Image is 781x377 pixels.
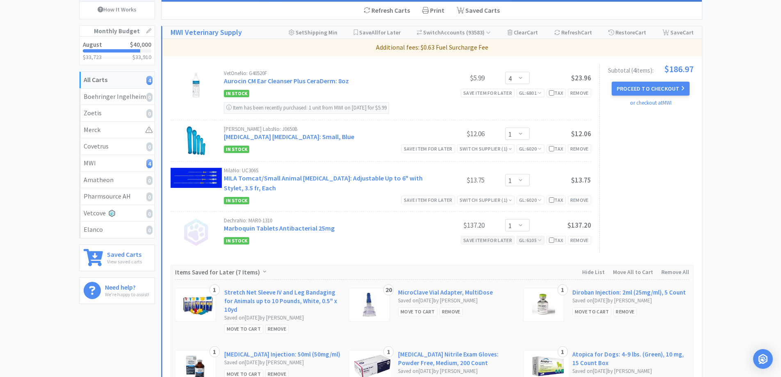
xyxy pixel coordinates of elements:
div: Dechra No: MAR0-1310 [224,218,423,223]
h2: August [83,41,102,48]
span: Switch [423,29,441,36]
div: Pharmsource AH [84,191,150,202]
a: Vetcove0 [80,205,155,222]
div: Tax [549,89,563,97]
div: Move to Cart [224,324,264,333]
a: [MEDICAL_DATA] [MEDICAL_DATA]: Small, Blue [224,133,354,141]
div: 1 [209,284,220,296]
i: 0 [146,226,153,235]
div: Remove [265,324,289,333]
div: Vetcove [84,208,150,219]
div: 20 [383,284,394,296]
img: 077a1c0ae645428e9485c90d8aa872ee_18303.png [362,292,376,317]
div: Item has been recently purchased: 1 unit from MWI on [DATE] for $5.99 [224,102,389,114]
div: Remove [568,196,591,204]
a: Covetrus0 [80,138,155,155]
span: Move All to Cart [613,268,653,276]
div: Merck [84,125,150,135]
span: $13.75 [571,176,591,185]
span: GL: 6020 [519,146,542,152]
a: Amatheon0 [80,172,155,189]
span: ( 93583 ) [465,29,491,36]
span: GL: 6801 [519,90,542,96]
span: Cart [581,29,592,36]
div: Accounts [417,26,491,39]
span: GL: 6105 [519,237,542,243]
div: Saved on [DATE] by [PERSON_NAME] [398,297,515,305]
span: All [371,29,378,36]
span: $137.20 [567,221,591,230]
span: 7 Items [238,268,258,276]
a: August$40,000$33,723$33,910 [80,37,155,65]
i: 4 [146,76,153,85]
div: Boehringer Ingelheim [84,91,150,102]
div: Save item for later [461,89,515,97]
div: Open Intercom Messenger [753,349,773,369]
span: 33,910 [135,53,151,61]
span: GL: 6020 [519,197,542,203]
div: $137.20 [423,220,485,230]
i: 0 [146,93,153,102]
div: Save [663,26,694,39]
div: Refresh Carts [357,2,416,19]
span: In Stock [224,90,249,97]
div: Save item for later [401,196,455,204]
a: or checkout at MWI [630,99,672,106]
h1: Monthly Budget [80,26,155,37]
div: Mila No: UC306S [224,168,423,173]
a: Aurocin CM Ear Cleanser Plus CeraDerm: 8oz [224,77,349,85]
div: Saved on [DATE] by [PERSON_NAME] [398,367,515,376]
div: Move to Cart [398,307,437,316]
a: Stretch Net Sleeve IV and Leg Bandaging for Animals up to 10 Pounds, White, 0.5" x 10yd [224,288,341,314]
div: Remove [568,236,591,244]
span: $40,000 [130,41,151,48]
i: 4 [146,159,153,168]
span: Remove All [661,268,689,276]
div: Saved on [DATE] by [PERSON_NAME] [572,297,689,305]
p: View saved carts [107,258,142,265]
div: VetOne No: G40520F [224,71,423,76]
img: d4ba346642384979a34dd195e2677ab6_411344.png [190,71,202,99]
a: MicroClave Vial Adapter, MultiDose [398,288,493,297]
a: Saved CartsView saved carts [79,244,155,271]
img: 3e5f23ef45564bb898f2644aef8663c2_12773.png [171,168,222,188]
p: Additional fees: $0.63 Fuel Surcharge Fee [166,42,699,53]
img: ed0664083c9f40528aff2eb2f7a0b3ab_221721.png [532,292,555,317]
div: $12.06 [423,129,485,139]
div: MWI [84,158,150,169]
div: Tax [549,145,563,153]
button: Proceed to Checkout [612,82,690,96]
a: MWI4 [80,155,155,172]
div: Shipping Min [289,26,337,39]
a: All Carts4 [80,72,155,89]
span: Hide List [582,268,605,276]
a: Marboquin Tablets Antibacterial 25mg [224,224,335,232]
div: Remove [568,89,591,97]
h6: Need help? [105,282,149,290]
a: MWI Veterinary Supply [171,27,242,39]
div: Print [416,2,451,19]
div: Tax [549,196,563,204]
i: 0 [146,192,153,201]
a: Pharmsource AH0 [80,188,155,205]
a: Elanco0 [80,222,155,238]
span: Items Saved for Later ( ) [175,268,262,276]
div: Save item for later [461,236,515,244]
div: Saved on [DATE] by [PERSON_NAME] [224,359,341,367]
div: 1 [558,284,568,296]
span: Cart [683,29,694,36]
h6: Saved Carts [107,249,142,258]
img: 6364437add8b44a3b66df7fda8f629fd_4449.png [187,126,206,155]
div: $13.75 [423,175,485,185]
span: $12.06 [571,129,591,138]
div: Save item for later [401,144,455,153]
i: 0 [146,209,153,218]
span: $23.96 [571,73,591,82]
a: [MEDICAL_DATA] Injection: 50ml (50mg/ml) [224,350,340,359]
div: Remove [613,307,637,316]
i: 0 [146,176,153,185]
span: Set [296,29,304,36]
div: [PERSON_NAME] Labs No: J0650B [224,126,423,132]
i: 0 [146,109,153,118]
